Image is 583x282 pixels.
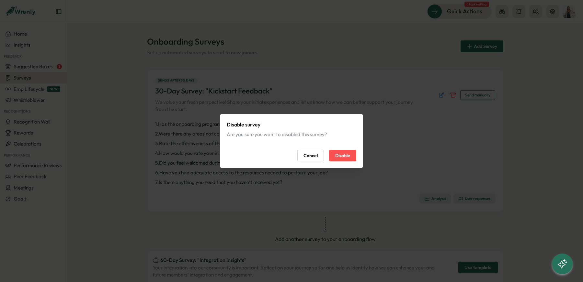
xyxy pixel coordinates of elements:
[297,150,324,161] button: Cancel
[227,131,356,138] div: Are you sure you want to disabled this survey?
[303,150,318,161] span: Cancel
[329,150,356,161] button: Disable
[335,150,350,161] span: Disable
[227,121,356,129] p: Disable survey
